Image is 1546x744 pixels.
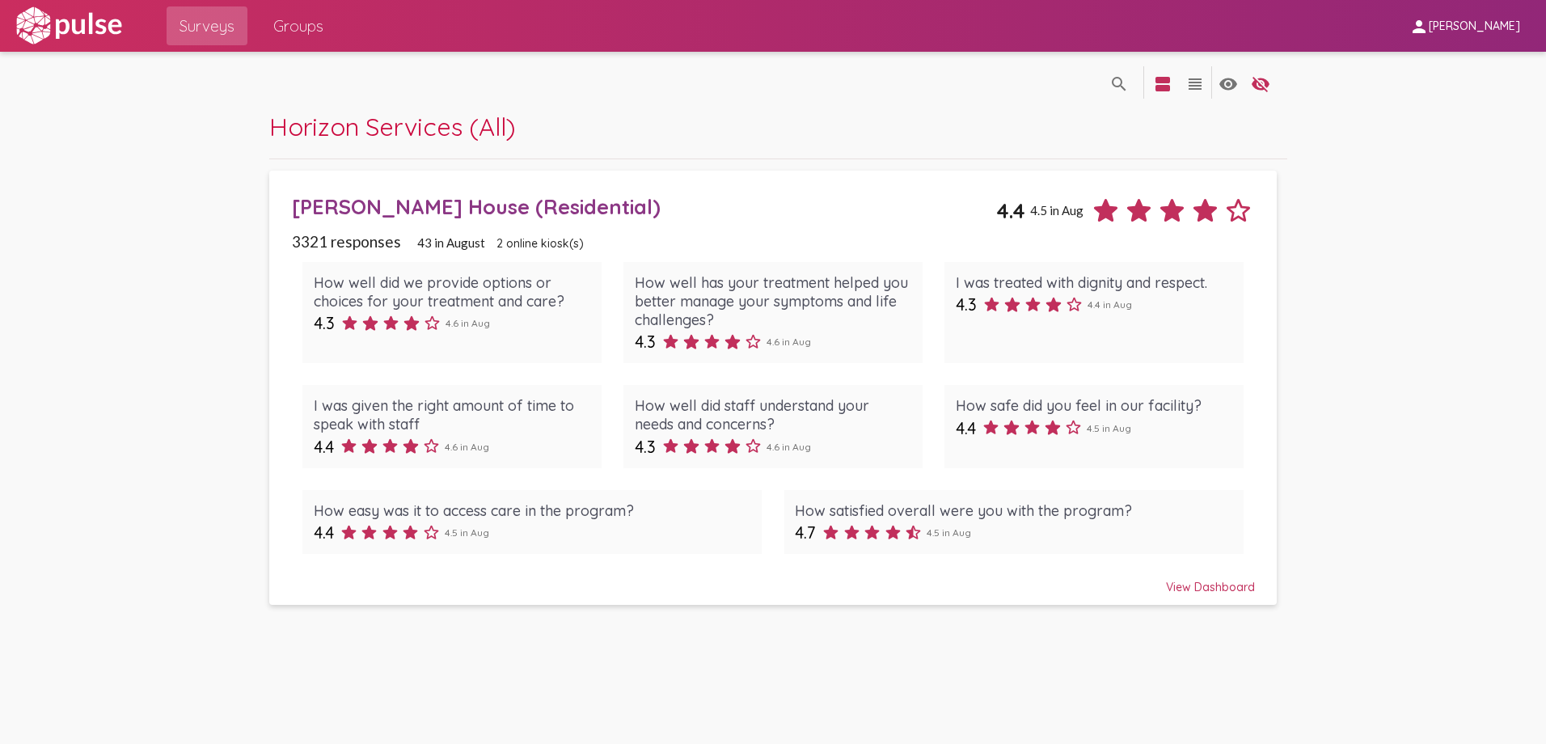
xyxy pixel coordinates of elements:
img: white-logo.svg [13,6,125,46]
span: [PERSON_NAME] [1429,19,1520,34]
div: I was treated with dignity and respect. [956,273,1233,292]
span: 4.4 [956,418,976,438]
div: How satisfied overall were you with the program? [795,501,1232,520]
mat-icon: person [1409,17,1429,36]
span: 4.3 [635,332,656,352]
span: Surveys [180,11,234,40]
div: How safe did you feel in our facility? [956,396,1233,415]
mat-icon: language [1185,74,1205,94]
mat-icon: language [1219,74,1238,94]
span: 4.5 in Aug [445,526,489,539]
span: 4.6 in Aug [767,441,811,453]
a: [PERSON_NAME] House (Residential)4.44.5 in Aug3321 responses43 in August2 online kiosk(s)How well... [269,171,1277,605]
span: 4.4 in Aug [1088,298,1132,311]
div: How well has your treatment helped you better manage your symptoms and life challenges? [635,273,912,329]
mat-icon: language [1251,74,1270,94]
div: [PERSON_NAME] House (Residential) [292,194,996,219]
span: 3321 responses [292,232,401,251]
button: language [1179,66,1211,99]
div: How well did staff understand your needs and concerns? [635,396,912,433]
button: language [1147,66,1179,99]
span: 2 online kiosk(s) [496,236,584,251]
a: Surveys [167,6,247,45]
div: I was given the right amount of time to speak with staff [314,396,591,433]
div: How well did we provide options or choices for your treatment and care? [314,273,591,311]
mat-icon: language [1109,74,1129,94]
span: 4.6 in Aug [767,336,811,348]
div: How easy was it to access care in the program? [314,501,751,520]
span: 4.5 in Aug [1030,203,1083,218]
span: 43 in August [417,235,485,250]
mat-icon: language [1153,74,1172,94]
span: 4.5 in Aug [1087,422,1131,434]
span: Horizon Services (All) [269,111,516,142]
button: language [1212,66,1244,99]
span: 4.4 [314,437,334,457]
button: language [1103,66,1135,99]
div: View Dashboard [292,565,1255,594]
span: 4.4 [996,198,1025,223]
a: Groups [260,6,336,45]
span: 4.3 [956,294,977,315]
span: 4.6 in Aug [446,317,490,329]
span: 4.6 in Aug [445,441,489,453]
button: [PERSON_NAME] [1396,11,1533,40]
span: 4.3 [314,313,335,333]
button: language [1244,66,1277,99]
span: 4.5 in Aug [927,526,971,539]
span: 4.7 [795,522,816,543]
span: Groups [273,11,323,40]
span: 4.4 [314,522,334,543]
span: 4.3 [635,437,656,457]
